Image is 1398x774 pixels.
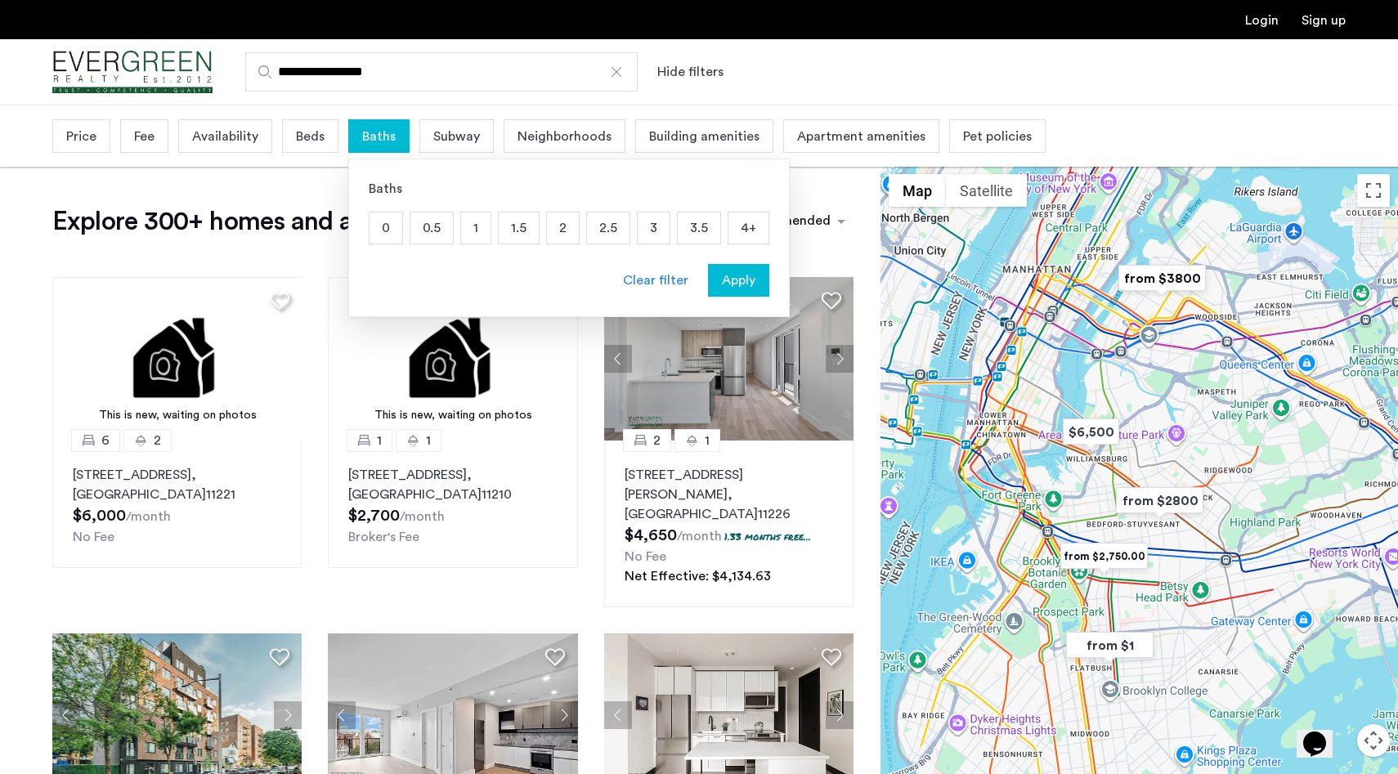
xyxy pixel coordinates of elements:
[192,127,258,146] span: Availability
[1245,14,1279,27] a: Login
[410,213,453,244] p: 0.5
[370,213,402,244] p: 0
[649,127,759,146] span: Building amenities
[728,213,768,244] p: 4+
[499,213,539,244] p: 1.5
[433,127,480,146] span: Subway
[518,127,612,146] span: Neighborhoods
[296,127,325,146] span: Beds
[1297,709,1349,758] iframe: chat widget
[362,127,396,146] span: Baths
[66,127,96,146] span: Price
[461,213,491,244] p: 1
[797,127,925,146] span: Apartment amenities
[722,271,755,290] span: Apply
[1302,14,1346,27] a: Registration
[369,179,769,199] div: Baths
[52,42,213,103] img: logo
[134,127,155,146] span: Fee
[963,127,1032,146] span: Pet policies
[638,213,670,244] p: 3
[245,52,638,92] input: Apartment Search
[623,271,688,290] div: Clear filter
[547,213,579,244] p: 2
[52,42,213,103] a: Cazamio Logo
[587,213,630,244] p: 2.5
[708,264,769,297] button: button
[657,62,724,82] button: Show or hide filters
[678,213,720,244] p: 3.5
